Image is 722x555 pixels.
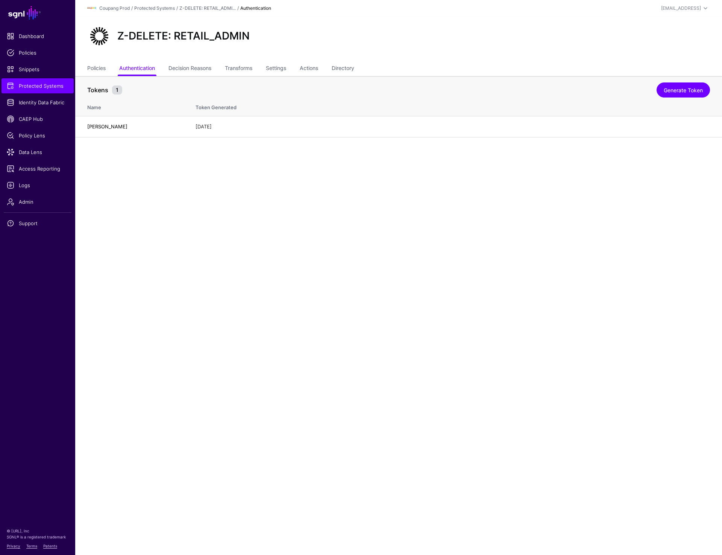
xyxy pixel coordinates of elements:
[2,128,74,143] a: Policy Lens
[87,62,106,76] a: Policies
[2,45,74,60] a: Policies
[2,29,74,44] a: Dashboard
[225,62,252,76] a: Transforms
[75,96,188,116] th: Name
[119,62,155,76] a: Authentication
[7,115,68,123] span: CAEP Hub
[7,198,68,206] span: Admin
[5,5,71,21] a: SGNL
[7,99,68,106] span: Identity Data Fabric
[130,5,134,12] div: /
[87,4,96,13] img: svg+xml;base64,PHN2ZyBpZD0iTG9nbyIgeG1sbnM9Imh0dHA6Ly93d3cudzMub3JnLzIwMDAvc3ZnIiB3aWR0aD0iMTIxLj...
[661,5,701,12] div: [EMAIL_ADDRESS]
[168,62,211,76] a: Decision Reasons
[175,5,179,12] div: /
[7,181,68,189] span: Logs
[179,5,236,11] a: Z-DELETE: RETAIL_ADMI...
[2,111,74,127] a: CAEP Hub
[2,95,74,110] a: Identity Data Fabric
[332,62,354,76] a: Directory
[7,534,68,540] p: SGNL® is a registered trademark
[7,165,68,172] span: Access Reporting
[196,124,212,130] span: [DATE]
[2,145,74,160] a: Data Lens
[236,5,240,12] div: /
[2,194,74,209] a: Admin
[7,49,68,56] span: Policies
[2,161,74,176] a: Access Reporting
[7,148,68,156] span: Data Lens
[99,5,130,11] a: Coupang Prod
[87,123,180,130] h4: [PERSON_NAME]
[240,5,271,11] strong: Authentication
[300,62,318,76] a: Actions
[7,544,20,548] a: Privacy
[7,82,68,90] span: Protected Systems
[7,132,68,139] span: Policy Lens
[43,544,57,548] a: Patents
[2,78,74,93] a: Protected Systems
[7,32,68,40] span: Dashboard
[7,220,68,227] span: Support
[188,96,722,116] th: Token Generated
[117,30,250,43] h2: Z-DELETE: RETAIL_ADMIN
[112,85,122,95] small: 1
[2,178,74,193] a: Logs
[657,82,710,98] a: Generate Token
[2,62,74,77] a: Snippets
[85,85,110,95] span: Tokens
[266,62,286,76] a: Settings
[7,66,68,73] span: Snippets
[7,528,68,534] p: © [URL], Inc
[134,5,175,11] a: Protected Systems
[87,24,111,48] img: svg+xml;base64,PHN2ZyB3aWR0aD0iNjQiIGhlaWdodD0iNjQiIHZpZXdCb3g9IjAgMCA2NCA2NCIgZmlsbD0ibm9uZSIgeG...
[26,544,37,548] a: Terms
